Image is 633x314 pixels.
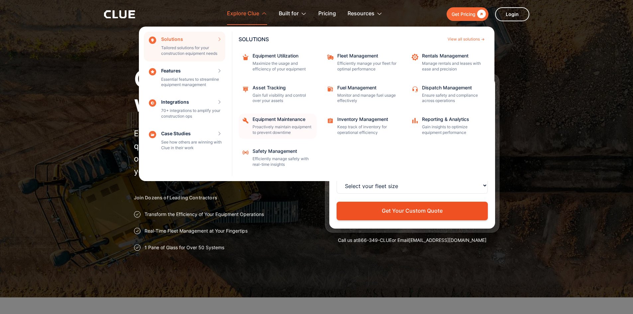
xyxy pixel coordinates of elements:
a: 866-349-CLUE [358,237,392,243]
p: Proactively maintain equipment to prevent downtime [253,124,312,136]
img: Customer support icon [411,85,419,93]
p: Gain full visibility and control over your assets [253,93,312,104]
a: [EMAIL_ADDRESS][DOMAIN_NAME] [409,237,486,243]
div: Reporting & Analytics [422,117,482,122]
div: Call us at or Email [325,237,499,244]
a: Inventory ManagementKeep track of inventory for operational efficiency [323,114,401,139]
a: Fleet ManagementEfficiently manage your fleet for optimal performance [323,50,401,75]
div: Fuel Management [337,85,397,90]
div: Dispatch Management [422,85,482,90]
p: 1 Pane of Glass for Over 50 Systems [145,244,224,251]
img: Repairing icon [242,117,249,124]
img: Approval checkmark icon [134,211,141,218]
div: View all solutions [448,37,480,41]
div: Built for [279,3,299,24]
div: Fleet Management [337,53,397,58]
p: Real-Time Fleet Management at Your Fingertips [145,228,248,234]
button: Get Your Custom Quote [337,202,488,220]
a: Rentals ManagementManage rentals and leases with ease and precision [408,50,486,75]
img: Safety Management [242,149,249,156]
a: Equipment MaintenanceProactively maintain equipment to prevent downtime [239,114,317,139]
div: Get Pricing [452,10,475,18]
a: View all solutions [448,37,484,41]
img: fleet fuel icon [327,85,334,93]
a: Equipment UtilizationMaximize the usage and efficiency of your equipment [239,50,317,75]
a: Safety ManagementEfficiently manage safety with real-time insights [239,146,317,171]
div: SOLUTIONS [239,37,444,42]
p: Maximize the usage and efficiency of your equipment [253,61,312,72]
img: Maintenance management icon [242,85,249,93]
div: Rentals Management [422,53,482,58]
img: fleet repair icon [327,53,334,61]
div: Built for [279,3,307,24]
div: Resources [348,3,382,24]
a: Asset TrackingGain full visibility and control over your assets [239,82,317,107]
a: Login [495,7,529,21]
div: Inventory Management [337,117,397,122]
p: Manage rentals and leases with ease and precision [422,61,482,72]
div: Explore Clue [227,3,267,24]
p: Efficiently manage safety with real-time insights [253,156,312,167]
div: Equipment Maintenance [253,117,312,122]
img: Approval checkmark icon [134,244,141,251]
img: Approval checkmark icon [134,228,141,234]
img: analytics icon [411,117,419,124]
p: Gain insights to optimize equipment performance [422,124,482,136]
div:  [475,10,486,18]
img: Task checklist icon [327,117,334,124]
p: Transform the Efficiency of Your Equipment Operations [145,211,264,218]
a: Reporting & AnalyticsGain insights to optimize equipment performance [408,114,486,139]
div: Safety Management [253,149,312,154]
p: Keep track of inventory for operational efficiency [337,124,397,136]
img: repairing box icon [242,53,249,61]
div: Resources [348,3,374,24]
nav: Explore Clue [104,25,529,181]
img: repair icon image [411,53,419,61]
div: Asset Tracking [253,85,312,90]
div: Equipment Utilization [253,53,312,58]
p: Efficiently manage your fleet for optimal performance [337,61,397,72]
p: Ensure safety and compliance across operations [422,93,482,104]
a: Get Pricing [447,7,488,21]
h2: Join Dozens of Leading Contractors [134,194,308,201]
a: Dispatch ManagementEnsure safety and compliance across operations [408,82,486,107]
a: Pricing [318,3,336,24]
a: Fuel ManagementMonitor and manage fuel usage effectively [323,82,401,107]
p: Monitor and manage fuel usage effectively [337,93,397,104]
div: Explore Clue [227,3,259,24]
